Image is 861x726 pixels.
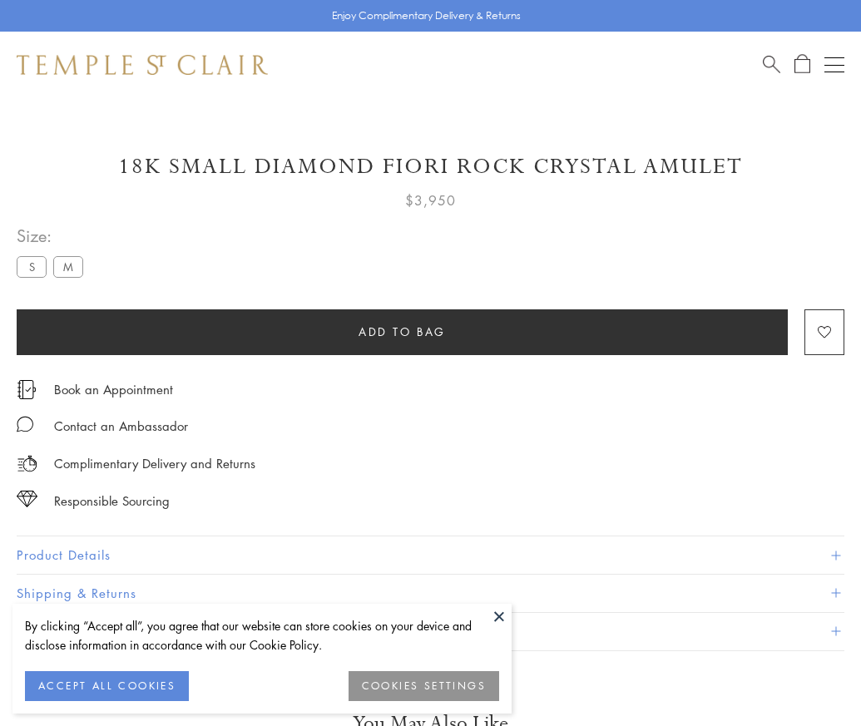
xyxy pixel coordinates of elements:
[17,575,844,612] button: Shipping & Returns
[53,256,83,277] label: M
[25,616,499,654] div: By clicking “Accept all”, you agree that our website can store cookies on your device and disclos...
[54,453,255,474] p: Complimentary Delivery and Returns
[17,380,37,399] img: icon_appointment.svg
[54,380,173,398] a: Book an Appointment
[17,222,90,249] span: Size:
[332,7,521,24] p: Enjoy Complimentary Delivery & Returns
[349,671,499,701] button: COOKIES SETTINGS
[405,190,456,211] span: $3,950
[25,671,189,701] button: ACCEPT ALL COOKIES
[763,54,780,75] a: Search
[17,491,37,507] img: icon_sourcing.svg
[17,152,844,181] h1: 18K Small Diamond Fiori Rock Crystal Amulet
[17,416,33,432] img: MessageIcon-01_2.svg
[359,323,446,341] span: Add to bag
[824,55,844,75] button: Open navigation
[54,416,188,437] div: Contact an Ambassador
[17,55,268,75] img: Temple St. Clair
[794,54,810,75] a: Open Shopping Bag
[17,256,47,277] label: S
[54,491,170,511] div: Responsible Sourcing
[17,309,788,355] button: Add to bag
[17,536,844,574] button: Product Details
[17,453,37,474] img: icon_delivery.svg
